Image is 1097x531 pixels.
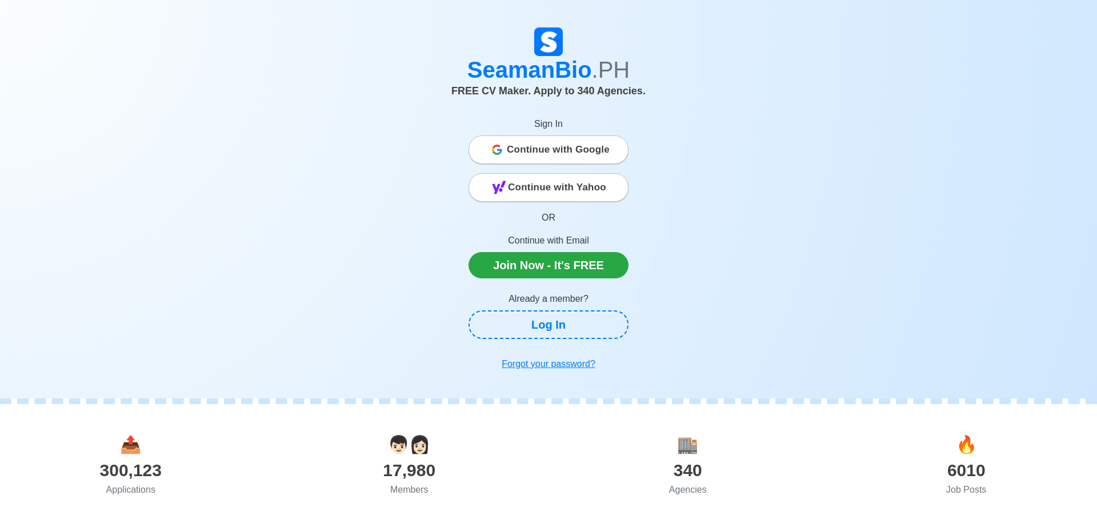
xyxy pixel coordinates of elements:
a: Forgot your password? [469,353,628,376]
span: .PH [592,57,630,82]
div: 17,980 [270,457,549,483]
p: Continue with Email [469,234,628,247]
div: Agencies [548,483,827,497]
img: Logo [534,27,563,56]
u: Forgot your password? [502,359,595,369]
button: Continue with Yahoo [469,173,628,202]
div: 340 [548,457,827,483]
span: jobs [956,435,977,454]
a: Join Now - It's FREE [469,252,628,278]
span: Continue with Google [507,138,610,161]
span: FREE CV Maker. Apply to 340 Agencies. [451,85,646,97]
button: Continue with Google [469,135,628,164]
p: Already a member? [469,292,628,306]
span: users [388,435,430,454]
h1: SeamanBio [231,56,866,83]
span: applications [120,435,141,454]
a: Log In [469,310,628,339]
div: Members [270,483,549,497]
span: agencies [677,435,698,454]
p: Sign In [469,117,628,131]
span: Continue with Yahoo [508,176,606,199]
p: OR [469,211,628,225]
